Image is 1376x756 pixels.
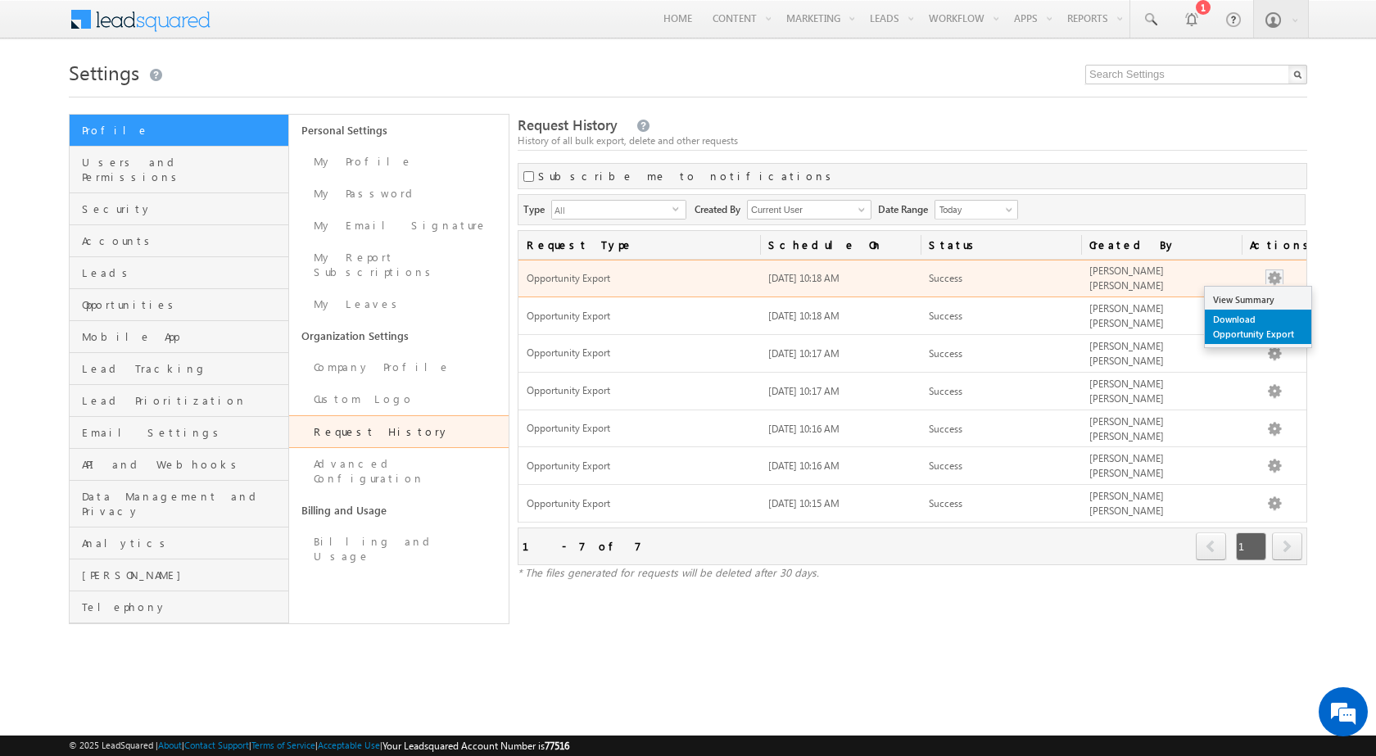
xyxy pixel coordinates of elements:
[518,134,1307,148] div: History of all bulk export, delete and other requests
[878,200,935,217] span: Date Range
[70,417,288,449] a: Email Settings
[768,310,840,322] span: [DATE] 10:18 AM
[251,740,315,750] a: Terms of Service
[82,489,284,518] span: Data Management and Privacy
[1089,415,1164,442] span: [PERSON_NAME] [PERSON_NAME]
[70,193,288,225] a: Security
[538,169,837,183] label: Subscribe me to notifications
[527,346,751,360] span: Opportunity Export
[1272,532,1302,560] span: next
[527,459,751,473] span: Opportunity Export
[70,481,288,527] a: Data Management and Privacy
[70,225,288,257] a: Accounts
[82,155,284,184] span: Users and Permissions
[552,201,672,219] span: All
[82,568,284,582] span: [PERSON_NAME]
[82,600,284,614] span: Telephony
[82,233,284,248] span: Accounts
[1272,534,1302,560] a: next
[289,115,509,146] a: Personal Settings
[1085,65,1307,84] input: Search Settings
[935,202,1013,217] span: Today
[289,415,509,448] a: Request History
[289,178,509,210] a: My Password
[551,200,686,220] div: All
[70,257,288,289] a: Leads
[82,425,284,440] span: Email Settings
[849,201,870,218] a: Show All Items
[768,272,840,284] span: [DATE] 10:18 AM
[929,272,962,284] span: Success
[929,497,962,509] span: Success
[1089,265,1164,292] span: [PERSON_NAME] [PERSON_NAME]
[935,200,1018,220] a: Today
[70,321,288,353] a: Mobile App
[929,347,962,360] span: Success
[158,740,182,750] a: About
[289,448,509,495] a: Advanced Configuration
[1242,231,1306,259] span: Actions
[289,351,509,383] a: Company Profile
[382,740,569,752] span: Your Leadsquared Account Number is
[523,536,641,555] div: 1 - 7 of 7
[70,591,288,623] a: Telephony
[318,740,380,750] a: Acceptable Use
[518,231,759,259] a: Request Type
[69,738,569,754] span: © 2025 LeadSquared | | | | |
[747,200,871,220] input: Type to Search
[929,423,962,435] span: Success
[70,289,288,321] a: Opportunities
[289,383,509,415] a: Custom Logo
[82,265,284,280] span: Leads
[1196,534,1227,560] a: prev
[527,497,751,511] span: Opportunity Export
[929,459,962,472] span: Success
[768,497,840,509] span: [DATE] 10:15 AM
[1196,532,1226,560] span: prev
[289,495,509,526] a: Billing and Usage
[929,385,962,397] span: Success
[518,565,819,579] span: * The files generated for requests will be deleted after 30 days.
[1089,340,1164,367] span: [PERSON_NAME] [PERSON_NAME]
[70,147,288,193] a: Users and Permissions
[1089,302,1164,329] span: [PERSON_NAME] [PERSON_NAME]
[289,320,509,351] a: Organization Settings
[760,231,921,259] a: Schedule On
[70,527,288,559] a: Analytics
[82,201,284,216] span: Security
[70,559,288,591] a: [PERSON_NAME]
[69,59,139,85] span: Settings
[82,297,284,312] span: Opportunities
[1089,378,1164,405] span: [PERSON_NAME] [PERSON_NAME]
[1081,231,1242,259] a: Created By
[768,459,840,472] span: [DATE] 10:16 AM
[289,288,509,320] a: My Leaves
[70,385,288,417] a: Lead Prioritization
[1089,452,1164,479] span: [PERSON_NAME] [PERSON_NAME]
[82,123,284,138] span: Profile
[545,740,569,752] span: 77516
[289,242,509,288] a: My Report Subscriptions
[1205,310,1311,344] a: Download Opportunity Export
[289,210,509,242] a: My Email Signature
[289,526,509,573] a: Billing and Usage
[1236,532,1266,560] span: 1
[82,361,284,376] span: Lead Tracking
[70,353,288,385] a: Lead Tracking
[768,347,840,360] span: [DATE] 10:17 AM
[527,384,751,398] span: Opportunity Export
[1205,290,1311,310] a: View Summary
[82,393,284,408] span: Lead Prioritization
[184,740,249,750] a: Contact Support
[70,449,288,481] a: API and Webhooks
[70,115,288,147] a: Profile
[1089,490,1164,517] span: [PERSON_NAME] [PERSON_NAME]
[527,272,751,286] span: Opportunity Export
[523,200,551,217] span: Type
[82,536,284,550] span: Analytics
[695,200,747,217] span: Created By
[518,115,618,134] span: Request History
[527,310,751,324] span: Opportunity Export
[768,385,840,397] span: [DATE] 10:17 AM
[82,457,284,472] span: API and Webhooks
